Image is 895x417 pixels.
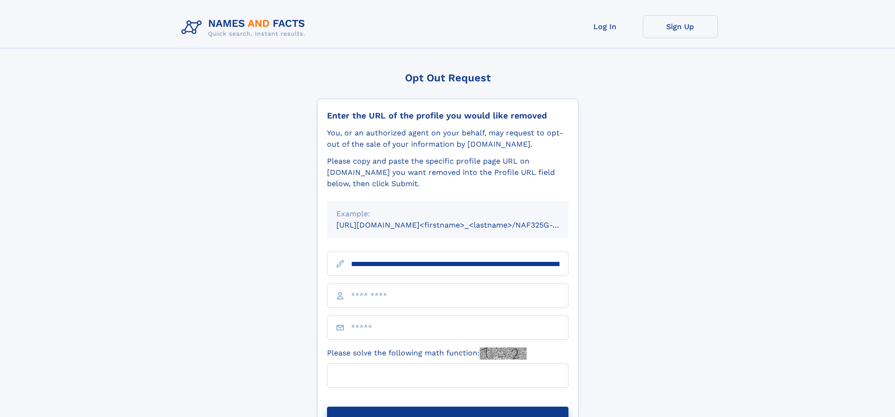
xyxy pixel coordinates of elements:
[327,110,568,121] div: Enter the URL of the profile you would like removed
[568,15,643,38] a: Log In
[643,15,718,38] a: Sign Up
[336,220,586,229] small: [URL][DOMAIN_NAME]<firstname>_<lastname>/NAF325G-xxxxxxxx
[178,15,313,40] img: Logo Names and Facts
[327,347,527,360] label: Please solve the following math function:
[317,72,578,84] div: Opt Out Request
[327,127,568,150] div: You, or an authorized agent on your behalf, may request to opt-out of the sale of your informatio...
[327,156,568,189] div: Please copy and paste the specific profile page URL on [DOMAIN_NAME] you want removed into the Pr...
[336,208,559,220] div: Example:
